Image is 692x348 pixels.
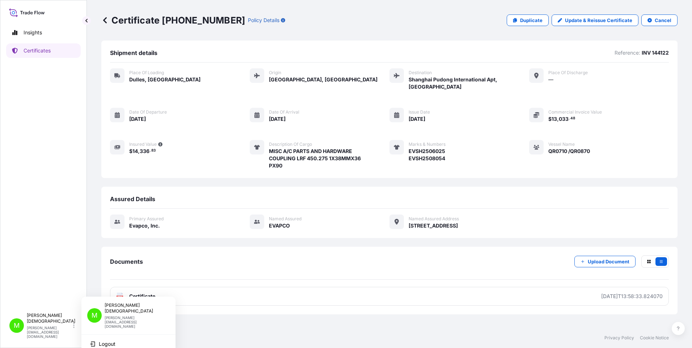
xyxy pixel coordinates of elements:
[588,258,629,265] p: Upload Document
[129,70,164,76] span: Place of Loading
[569,117,570,120] span: .
[269,222,290,229] span: EVAPCO
[6,25,81,40] a: Insights
[409,222,458,229] span: [STREET_ADDRESS]
[248,17,279,24] p: Policy Details
[409,109,430,115] span: Issue Date
[14,322,20,329] span: M
[110,287,669,306] a: PDFCertificate[DATE]T13:58:33.824070
[409,70,432,76] span: Destination
[101,14,245,26] p: Certificate [PHONE_NUMBER]
[409,76,529,90] span: Shanghai Pudong International Apt, [GEOGRAPHIC_DATA]
[110,195,155,203] span: Assured Details
[548,141,575,147] span: Vessel Name
[552,14,638,26] a: Update & Reissue Certificate
[269,109,299,115] span: Date of arrival
[132,149,138,154] span: 14
[552,116,557,122] span: 13
[118,296,122,298] text: PDF
[557,116,559,122] span: ,
[640,335,669,341] a: Cookie Notice
[565,17,632,24] p: Update & Reissue Certificate
[138,149,140,154] span: ,
[548,70,588,76] span: Place of discharge
[409,216,459,222] span: Named Assured Address
[110,49,157,56] span: Shipment details
[110,258,143,265] span: Documents
[548,109,602,115] span: Commercial Invoice Value
[129,149,132,154] span: $
[27,313,72,324] p: [PERSON_NAME] [DEMOGRAPHIC_DATA]
[642,49,669,56] p: INV 144122
[129,109,167,115] span: Date of departure
[140,149,149,154] span: 336
[615,49,640,56] p: Reference:
[574,256,636,267] button: Upload Document
[105,302,164,314] p: [PERSON_NAME] [DEMOGRAPHIC_DATA]
[6,43,81,58] a: Certificates
[105,315,164,328] p: [PERSON_NAME][EMAIL_ADDRESS][DOMAIN_NAME]
[559,116,569,122] span: 033
[570,117,575,120] span: 48
[269,216,301,222] span: Named Assured
[269,70,281,76] span: Origin
[548,76,553,83] span: —
[655,17,671,24] p: Cancel
[151,149,156,152] span: 83
[24,29,42,36] p: Insights
[520,17,543,24] p: Duplicate
[129,141,157,147] span: Insured Value
[129,76,201,83] span: Dulles, [GEOGRAPHIC_DATA]
[24,47,51,54] p: Certificates
[269,141,312,147] span: Description of cargo
[269,76,377,83] span: [GEOGRAPHIC_DATA], [GEOGRAPHIC_DATA]
[409,148,445,162] span: EVSH2506025 EVSH2508054
[129,115,146,123] span: [DATE]
[269,148,363,169] span: MISC A/C PARTS AND HARDWARE COUPLING LRF 450.275 1X38MMX36 PX90
[129,293,155,300] span: Certificate
[548,148,590,155] span: QR0710 /QR0870
[129,222,160,229] span: Evapco, Inc.
[269,115,286,123] span: [DATE]
[641,14,678,26] button: Cancel
[99,340,115,348] span: Logout
[129,216,164,222] span: Primary assured
[27,326,72,339] p: [PERSON_NAME][EMAIL_ADDRESS][DOMAIN_NAME]
[604,335,634,341] a: Privacy Policy
[409,141,446,147] span: Marks & Numbers
[601,293,663,300] div: [DATE]T13:58:33.824070
[409,115,425,123] span: [DATE]
[92,312,97,319] span: M
[507,14,549,26] a: Duplicate
[150,149,151,152] span: .
[548,116,552,122] span: $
